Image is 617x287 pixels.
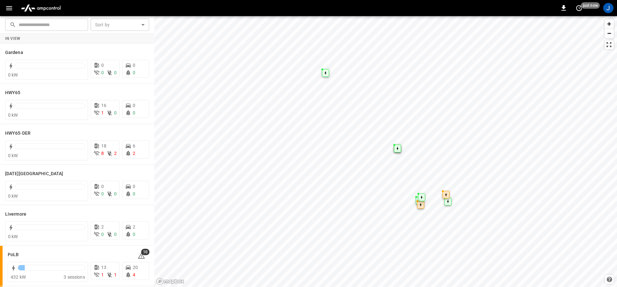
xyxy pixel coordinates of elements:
[101,191,104,196] span: 0
[574,3,584,13] button: set refresh interval
[5,89,21,96] h6: HWY65
[603,3,613,13] div: profile-icon
[154,16,617,287] canvas: Map
[101,103,106,108] span: 16
[133,110,135,115] span: 0
[417,201,424,209] div: Map marker
[101,151,104,156] span: 8
[133,63,135,68] span: 0
[18,2,63,14] img: ampcontrol.io logo
[133,184,135,189] span: 0
[114,110,117,115] span: 0
[5,36,21,41] strong: In View
[604,19,614,29] button: Zoom in
[418,193,425,201] div: Map marker
[133,103,135,108] span: 0
[604,29,614,38] button: Zoom out
[133,191,135,196] span: 0
[101,184,104,189] span: 0
[101,143,106,148] span: 18
[11,274,26,280] span: 432 kW
[114,70,117,75] span: 0
[133,272,135,277] span: 4
[5,130,31,137] h6: HWY65-DER
[101,272,104,277] span: 1
[101,70,104,75] span: 0
[101,110,104,115] span: 1
[416,197,423,204] div: Map marker
[114,151,117,156] span: 2
[114,272,117,277] span: 1
[444,198,452,205] div: Map marker
[133,224,135,229] span: 2
[581,2,600,9] span: just now
[114,191,117,196] span: 0
[114,232,117,237] span: 0
[156,278,184,285] a: Mapbox homepage
[133,151,135,156] span: 2
[322,69,329,77] div: Map marker
[133,70,135,75] span: 0
[101,63,104,68] span: 0
[101,232,104,237] span: 0
[5,170,63,177] h6: Karma Center
[8,72,18,77] span: 0 kW
[8,193,18,199] span: 0 kW
[5,49,23,56] h6: Gardena
[8,153,18,158] span: 0 kW
[141,249,149,255] span: 10
[443,191,450,199] div: Map marker
[133,143,135,148] span: 6
[101,265,106,270] span: 13
[394,145,401,152] div: Map marker
[64,274,85,280] span: 3 sessions
[133,232,135,237] span: 0
[5,211,26,218] h6: Livermore
[8,251,19,258] h6: PoLB
[133,265,138,270] span: 20
[101,224,104,229] span: 2
[8,112,18,118] span: 0 kW
[8,234,18,239] span: 0 kW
